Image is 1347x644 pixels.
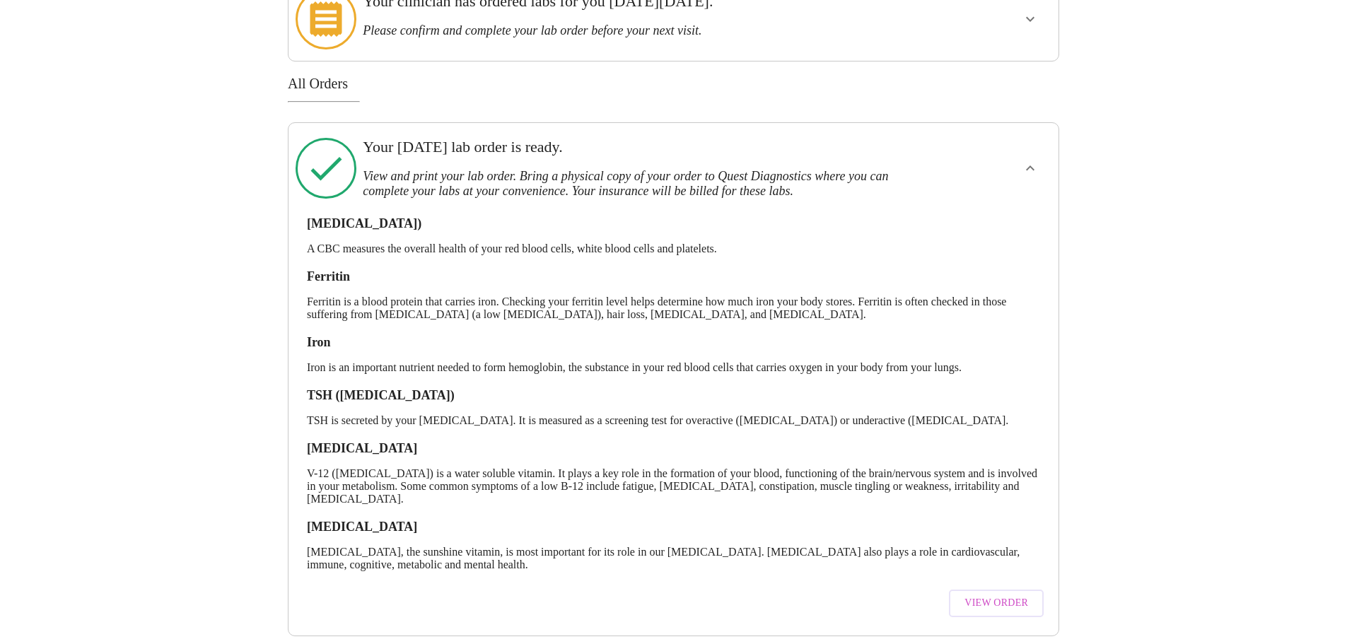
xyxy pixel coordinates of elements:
[307,295,1040,321] p: Ferritin is a blood protein that carries iron. Checking your ferritin level helps determine how m...
[1013,2,1047,36] button: show more
[949,590,1044,617] button: View Order
[307,388,1040,403] h3: TSH ([MEDICAL_DATA])
[307,335,1040,350] h3: Iron
[307,414,1040,427] p: TSH is secreted by your [MEDICAL_DATA]. It is measured as a screening test for overactive ([MEDIC...
[964,595,1028,612] span: View Order
[288,76,1059,92] h3: All Orders
[1013,151,1047,185] button: show more
[307,361,1040,374] p: Iron is an important nutrient needed to form hemoglobin, the substance in your red blood cells th...
[307,216,1040,231] h3: [MEDICAL_DATA])
[945,582,1047,624] a: View Order
[307,520,1040,534] h3: [MEDICAL_DATA]
[307,546,1040,571] p: [MEDICAL_DATA], the sunshine vitamin, is most important for its role in our [MEDICAL_DATA]. [MEDI...
[307,269,1040,284] h3: Ferritin
[307,467,1040,505] p: V-12 ([MEDICAL_DATA]) is a water soluble vitamin. It plays a key role in the formation of your bl...
[363,23,909,38] h3: Please confirm and complete your lab order before your next visit.
[363,169,909,199] h3: View and print your lab order. Bring a physical copy of your order to Quest Diagnostics where you...
[307,441,1040,456] h3: [MEDICAL_DATA]
[363,138,909,156] h3: Your [DATE] lab order is ready.
[307,242,1040,255] p: A CBC measures the overall health of your red blood cells, white blood cells and platelets.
